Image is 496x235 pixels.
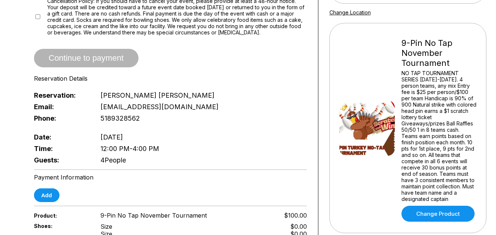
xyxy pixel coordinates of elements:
span: 5189328562 [100,114,140,122]
span: 4 People [100,156,126,164]
span: Email: [34,103,89,111]
span: Date: [34,133,89,141]
div: 9-Pin No Tap November Tournament [401,38,476,68]
div: NO TAP TOURNAMENT SERIES [DATE]-[DATE]. 4 person teams, any mix Entry fee is $25 per person/$100 ... [401,70,476,202]
span: Time: [34,145,89,152]
a: Change Location [329,9,371,16]
a: Change Product [401,206,475,222]
span: Reservation: [34,91,89,99]
span: 12:00 PM - 4:00 PM [100,145,159,152]
div: Payment Information [34,174,307,181]
div: Reservation Details [34,75,307,82]
span: Phone: [34,114,89,122]
span: [DATE] [100,133,123,141]
span: [EMAIL_ADDRESS][DOMAIN_NAME] [100,103,219,111]
button: Add [34,188,59,202]
span: Product: [34,212,89,219]
span: [PERSON_NAME] [PERSON_NAME] [100,91,215,99]
span: Guests: [34,156,89,164]
img: 9-Pin No Tap November Tournament [339,100,395,156]
span: Shoes: [34,223,89,229]
span: 9-Pin No Tap November Tournament [100,212,207,219]
span: $100.00 [284,212,307,219]
div: Size [100,223,112,230]
div: $0.00 [290,223,307,230]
